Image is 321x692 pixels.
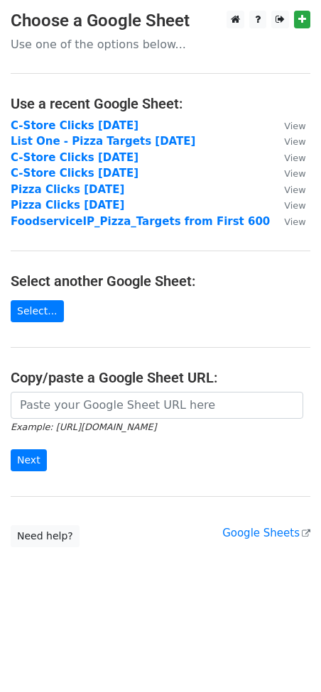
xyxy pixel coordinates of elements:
a: C-Store Clicks [DATE] [11,119,138,132]
h4: Use a recent Google Sheet: [11,95,310,112]
small: View [284,121,305,131]
a: Pizza Clicks [DATE] [11,199,124,212]
h4: Select another Google Sheet: [11,273,310,290]
a: Select... [11,300,64,322]
a: C-Store Clicks [DATE] [11,167,138,180]
a: Need help? [11,525,80,547]
h4: Copy/paste a Google Sheet URL: [11,369,310,386]
small: Example: [URL][DOMAIN_NAME] [11,422,156,432]
small: View [284,168,305,179]
a: View [270,135,305,148]
a: C-Store Clicks [DATE] [11,151,138,164]
a: FoodserviceIP_Pizza_Targets from First 600 [11,215,270,228]
a: View [270,119,305,132]
a: View [270,167,305,180]
small: View [284,216,305,227]
small: View [284,200,305,211]
a: View [270,199,305,212]
small: View [284,136,305,147]
small: View [284,153,305,163]
input: Next [11,449,47,471]
h3: Choose a Google Sheet [11,11,310,31]
a: Pizza Clicks [DATE] [11,183,124,196]
a: View [270,183,305,196]
a: Google Sheets [222,527,310,539]
small: View [284,185,305,195]
input: Paste your Google Sheet URL here [11,392,303,419]
a: View [270,151,305,164]
a: View [270,215,305,228]
p: Use one of the options below... [11,37,310,52]
a: List One - Pizza Targets [DATE] [11,135,195,148]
